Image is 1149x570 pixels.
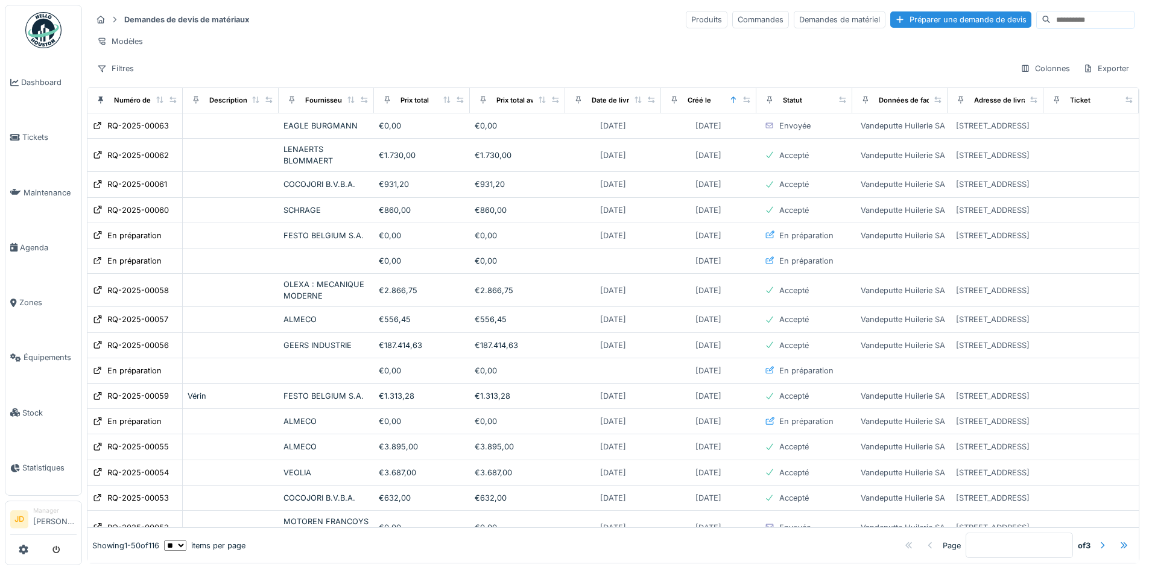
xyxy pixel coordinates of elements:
[779,314,809,325] div: Accepté
[5,220,81,275] a: Agenda
[107,365,162,376] div: En préparation
[475,390,560,402] div: €1.313,28
[600,390,626,402] div: [DATE]
[379,314,464,325] div: €556,45
[22,407,77,419] span: Stock
[5,385,81,440] a: Stock
[695,441,721,452] div: [DATE]
[956,467,1030,478] div: [STREET_ADDRESS]
[107,492,169,504] div: RQ-2025-00053
[5,165,81,220] a: Maintenance
[779,365,834,376] div: En préparation
[92,33,148,50] div: Modèles
[956,120,1030,131] div: [STREET_ADDRESS]
[107,522,169,533] div: RQ-2025-00052
[24,352,77,363] span: Équipements
[861,230,1040,241] div: Vandeputte Huilerie SA (MSC) - BE0827.998.730
[779,390,809,402] div: Accepté
[956,416,1030,427] div: [STREET_ADDRESS]
[114,95,171,106] div: Numéro de devis
[695,522,721,533] div: [DATE]
[779,230,834,241] div: En préparation
[974,95,1041,106] div: Adresse de livraison
[956,340,1030,351] div: [STREET_ADDRESS]
[283,340,369,351] div: GEERS INDUSTRIE
[861,285,1040,296] div: Vandeputte Huilerie SA (MSC) - BE0827.998.730
[33,506,77,532] li: [PERSON_NAME]
[956,230,1030,241] div: [STREET_ADDRESS]
[22,462,77,473] span: Statistiques
[695,492,721,504] div: [DATE]
[956,150,1030,161] div: [STREET_ADDRESS]
[379,230,464,241] div: €0,00
[600,314,626,325] div: [DATE]
[695,340,721,351] div: [DATE]
[379,120,464,131] div: €0,00
[92,60,139,77] div: Filtres
[10,506,77,535] a: JD Manager[PERSON_NAME]
[779,255,834,267] div: En préparation
[475,467,560,478] div: €3.687,00
[10,510,28,528] li: JD
[861,120,1040,131] div: Vandeputte Huilerie SA (MSC) - BE0827.998.730
[861,492,1040,504] div: Vandeputte Huilerie SA (MSC) - BE0827.998.730
[5,330,81,385] a: Équipements
[794,11,885,28] div: Demandes de matériel
[779,179,809,190] div: Accepté
[695,255,721,267] div: [DATE]
[379,390,464,402] div: €1.313,28
[379,522,464,533] div: €0,00
[107,120,169,131] div: RQ-2025-00063
[779,204,809,216] div: Accepté
[20,242,77,253] span: Agenda
[861,150,1040,161] div: Vandeputte Huilerie SA (MSC) - BE0827.998.730
[107,150,169,161] div: RQ-2025-00062
[779,340,809,351] div: Accepté
[861,390,1040,402] div: Vandeputte Huilerie SA (MSC) - BE0827.998.730
[107,416,162,427] div: En préparation
[779,441,809,452] div: Accepté
[956,522,1030,533] div: [STREET_ADDRESS]
[861,522,1040,533] div: Vandeputte Huilerie SA (MSC) - BE0827.998.730
[283,230,369,241] div: FESTO BELGIUM S.A.
[600,492,626,504] div: [DATE]
[475,120,560,131] div: €0,00
[379,467,464,478] div: €3.687,00
[600,467,626,478] div: [DATE]
[283,204,369,216] div: SCHRAGE
[107,255,162,267] div: En préparation
[600,340,626,351] div: [DATE]
[5,55,81,110] a: Dashboard
[779,467,809,478] div: Accepté
[475,230,560,241] div: €0,00
[600,522,626,533] div: [DATE]
[695,467,721,478] div: [DATE]
[283,516,369,539] div: MOTOREN FRANCOYS FRANCE
[861,314,1040,325] div: Vandeputte Huilerie SA (MSC) - BE0827.998.730
[600,204,626,216] div: [DATE]
[475,340,560,351] div: €187.414,63
[686,11,727,28] div: Produits
[119,14,254,25] strong: Demandes de devis de matériaux
[600,230,626,241] div: [DATE]
[600,179,626,190] div: [DATE]
[475,492,560,504] div: €632,00
[209,95,247,106] div: Description
[5,110,81,165] a: Tickets
[956,441,1030,452] div: [STREET_ADDRESS]
[107,230,162,241] div: En préparation
[379,340,464,351] div: €187.414,63
[475,365,560,376] div: €0,00
[779,285,809,296] div: Accepté
[379,492,464,504] div: €632,00
[379,416,464,427] div: €0,00
[943,540,961,551] div: Page
[861,441,1040,452] div: Vandeputte Huilerie SA (MSC) - BE0827.998.730
[1078,60,1135,77] div: Exporter
[861,179,1040,190] div: Vandeputte Huilerie SA (MSC) - BE0827.998.730
[600,416,626,427] div: [DATE]
[695,179,721,190] div: [DATE]
[379,285,464,296] div: €2.866,75
[475,522,560,533] div: €0,00
[779,522,811,533] div: Envoyée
